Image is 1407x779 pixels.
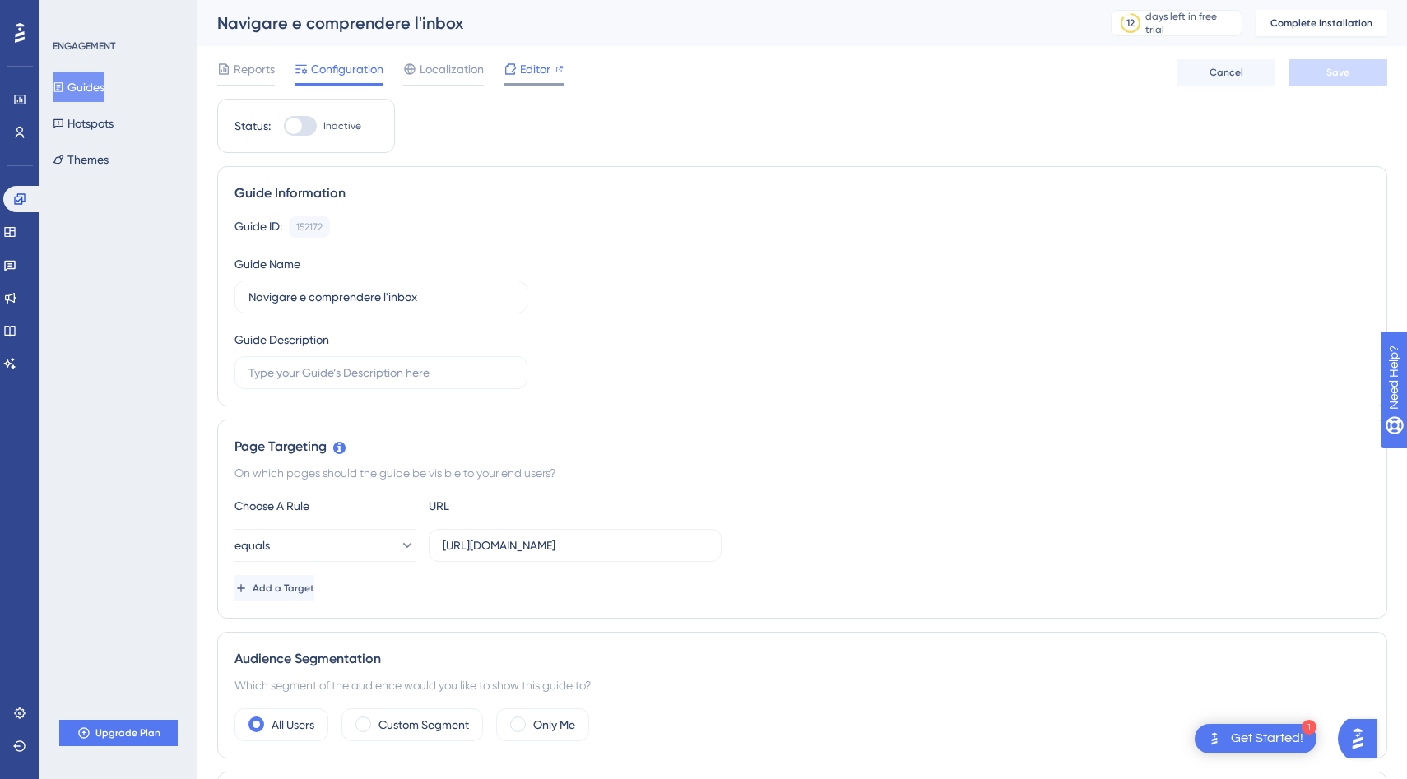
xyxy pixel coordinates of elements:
span: Upgrade Plan [95,726,160,740]
div: Which segment of the audience would you like to show this guide to? [234,675,1370,695]
input: Type your Guide’s Description here [248,364,513,382]
button: Themes [53,145,109,174]
span: Cancel [1210,66,1243,79]
div: Open Get Started! checklist, remaining modules: 1 [1195,724,1316,753]
span: Configuration [311,59,383,79]
div: Navigare e comprendere l'inbox [217,12,1070,35]
label: Only Me [533,715,575,735]
button: Cancel [1177,59,1275,86]
div: On which pages should the guide be visible to your end users? [234,463,1370,483]
label: Custom Segment [378,715,469,735]
div: Choose A Rule [234,496,416,516]
div: Guide Information [234,183,1370,203]
span: Reports [234,59,275,79]
div: Get Started! [1231,730,1303,748]
span: Save [1326,66,1349,79]
div: 1 [1302,720,1316,735]
label: All Users [272,715,314,735]
iframe: UserGuiding AI Assistant Launcher [1338,714,1387,763]
div: 152172 [296,220,323,234]
button: Save [1289,59,1387,86]
input: yourwebsite.com/path [443,536,708,554]
div: Guide ID: [234,216,282,238]
div: 12 [1126,16,1135,30]
div: Guide Description [234,330,329,350]
span: Inactive [323,119,361,132]
div: days left in free trial [1145,10,1237,36]
input: Type your Guide’s Name here [248,288,513,306]
button: Add a Target [234,575,314,601]
span: equals [234,536,270,555]
button: Upgrade Plan [59,720,178,746]
button: Complete Installation [1256,10,1387,36]
span: Add a Target [253,582,314,595]
span: Need Help? [39,4,103,24]
button: Guides [53,72,104,102]
div: Audience Segmentation [234,649,1370,669]
div: URL [429,496,610,516]
button: equals [234,529,416,562]
span: Localization [420,59,484,79]
img: launcher-image-alternative-text [1205,729,1224,749]
div: ENGAGEMENT [53,39,115,53]
div: Guide Name [234,254,300,274]
div: Status: [234,116,271,136]
span: Complete Installation [1270,16,1372,30]
button: Hotspots [53,109,114,138]
div: Page Targeting [234,437,1370,457]
span: Editor [520,59,550,79]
